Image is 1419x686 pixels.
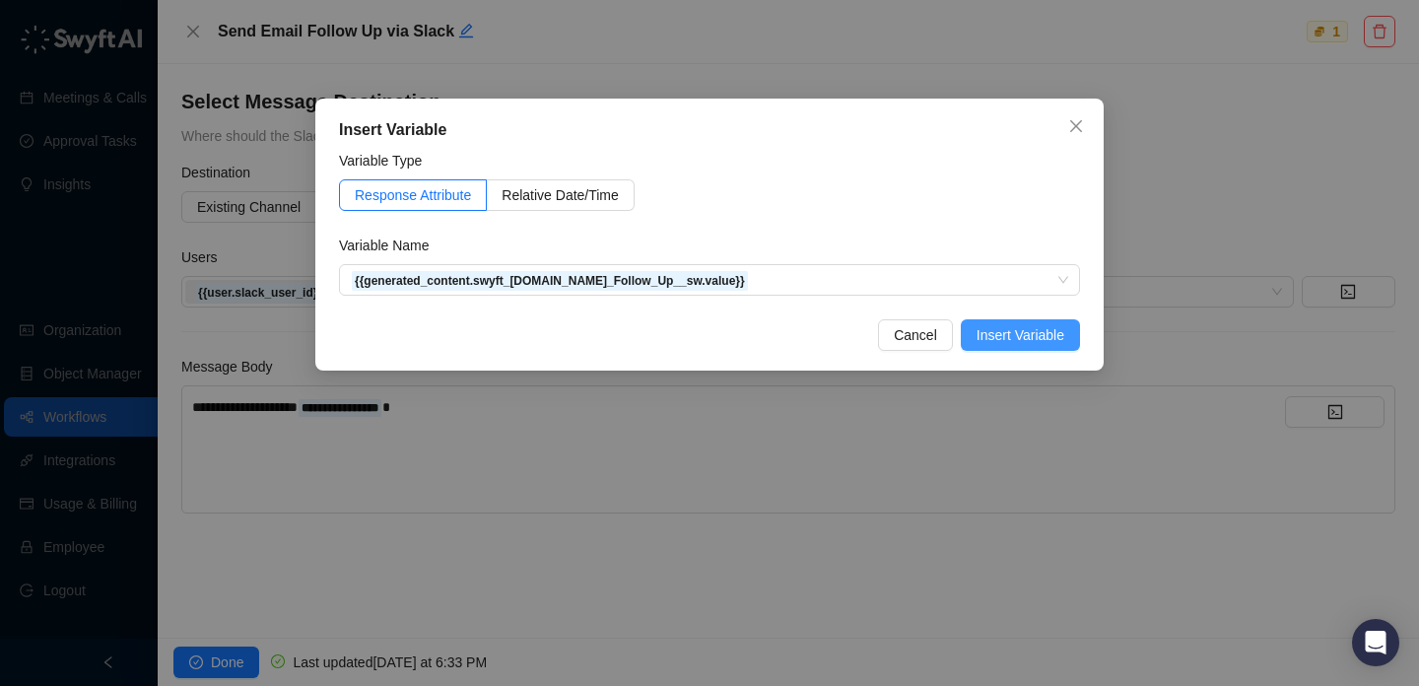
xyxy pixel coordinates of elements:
span: Relative Date/Time [502,187,619,203]
div: Insert Variable [339,118,1080,142]
span: close [1068,118,1084,134]
label: Variable Type [339,150,436,171]
button: Insert Variable [961,319,1080,351]
span: Insert Variable [977,324,1064,346]
button: Cancel [878,319,953,351]
span: Response Attribute [355,187,471,203]
strong: {{generated_content.swyft_[DOMAIN_NAME]_Follow_Up__sw.value}} [355,274,745,288]
label: Variable Name [339,235,442,256]
div: Open Intercom Messenger [1352,619,1399,666]
button: Close [1060,110,1092,142]
span: Cancel [894,324,937,346]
